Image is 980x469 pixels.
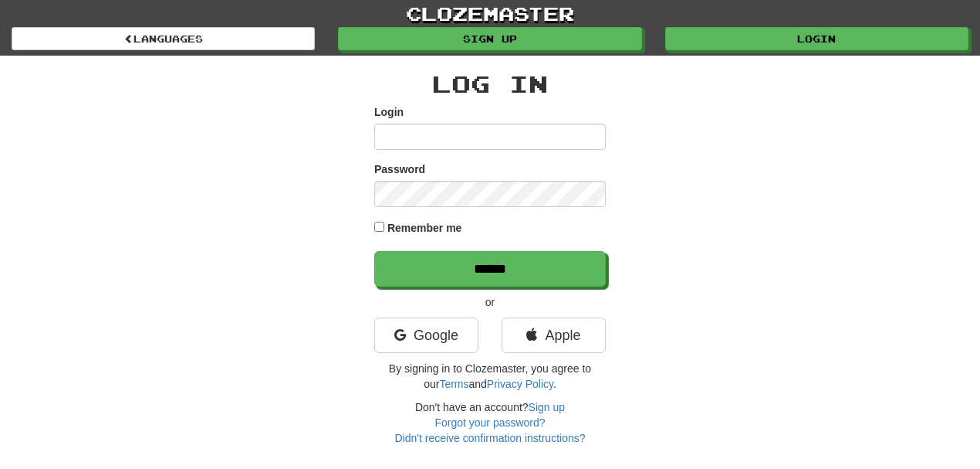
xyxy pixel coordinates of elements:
a: Login [665,27,968,50]
h2: Log In [374,71,606,97]
a: Apple [502,318,606,353]
p: By signing in to Clozemaster, you agree to our and . [374,361,606,392]
a: Sign up [338,27,641,50]
a: Forgot your password? [434,416,545,429]
a: Languages [12,27,315,50]
p: or [374,294,606,310]
label: Login [374,104,404,120]
label: Remember me [387,220,462,236]
a: Didn't receive confirmation instructions? [394,432,585,444]
a: Google [374,318,478,353]
a: Sign up [529,401,565,413]
div: Don't have an account? [374,399,606,446]
label: Password [374,161,425,177]
a: Terms [439,378,468,390]
a: Privacy Policy [487,378,553,390]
